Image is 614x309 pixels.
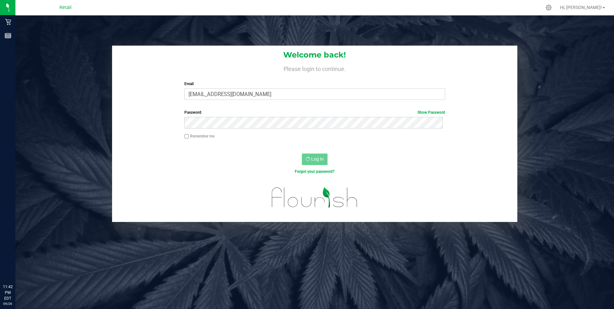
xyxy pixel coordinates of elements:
input: Remember me [184,134,189,139]
h1: Welcome back! [112,51,518,59]
span: Retail [59,5,72,10]
p: 09/26 [3,301,13,306]
label: Remember me [184,133,215,139]
a: Show Password [417,110,445,115]
h4: Please login to continue. [112,64,518,72]
span: Password [184,110,201,115]
button: Log In [302,154,328,165]
span: Hi, [PERSON_NAME]! [560,5,602,10]
a: Forgot your password? [295,169,335,174]
inline-svg: Reports [5,32,11,39]
label: Email [184,81,445,87]
inline-svg: Retail [5,19,11,25]
p: 11:42 PM EDT [3,284,13,301]
div: Manage settings [545,4,553,11]
img: flourish_logo.svg [264,181,365,214]
span: Log In [311,156,324,162]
